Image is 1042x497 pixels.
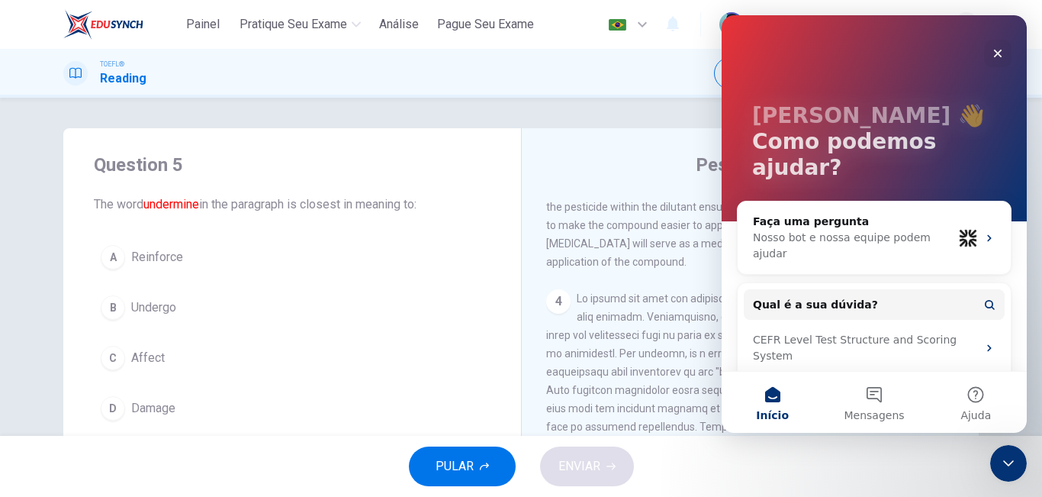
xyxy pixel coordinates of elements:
[101,396,125,421] div: D
[131,349,165,367] span: Affect
[431,11,540,38] button: Pague Seu Exame
[719,12,744,37] img: Profile picture
[143,197,199,211] font: undermine
[94,153,490,177] h4: Question 5
[696,153,801,177] h4: Pest Control
[608,19,627,31] img: pt
[178,11,227,38] button: Painel
[436,456,474,477] span: PULAR
[101,245,125,269] div: A
[94,289,490,327] button: BUndergo
[94,339,490,377] button: CAffect
[94,389,490,428] button: DDamage
[437,15,534,34] span: Pague Seu Exame
[131,248,183,266] span: Reinforce
[186,15,220,34] span: Painel
[233,11,367,38] button: Pratique seu exame
[409,447,516,486] button: PULAR
[131,399,175,418] span: Damage
[63,9,143,40] img: EduSynch logo
[240,15,347,34] span: Pratique seu exame
[63,9,178,40] a: EduSynch logo
[131,299,176,317] span: Undergo
[94,238,490,276] button: AReinforce
[714,57,746,89] div: Silenciar
[101,346,125,370] div: C
[546,289,571,314] div: 4
[722,15,1027,433] iframe: Intercom live chat
[373,11,425,38] button: Análise
[101,295,125,320] div: B
[100,59,124,69] span: TOEFL®
[990,445,1027,482] iframe: Intercom live chat
[379,15,419,34] span: Análise
[94,195,490,214] span: The word in the paragraph is closest in meaning to:
[100,69,146,88] h1: Reading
